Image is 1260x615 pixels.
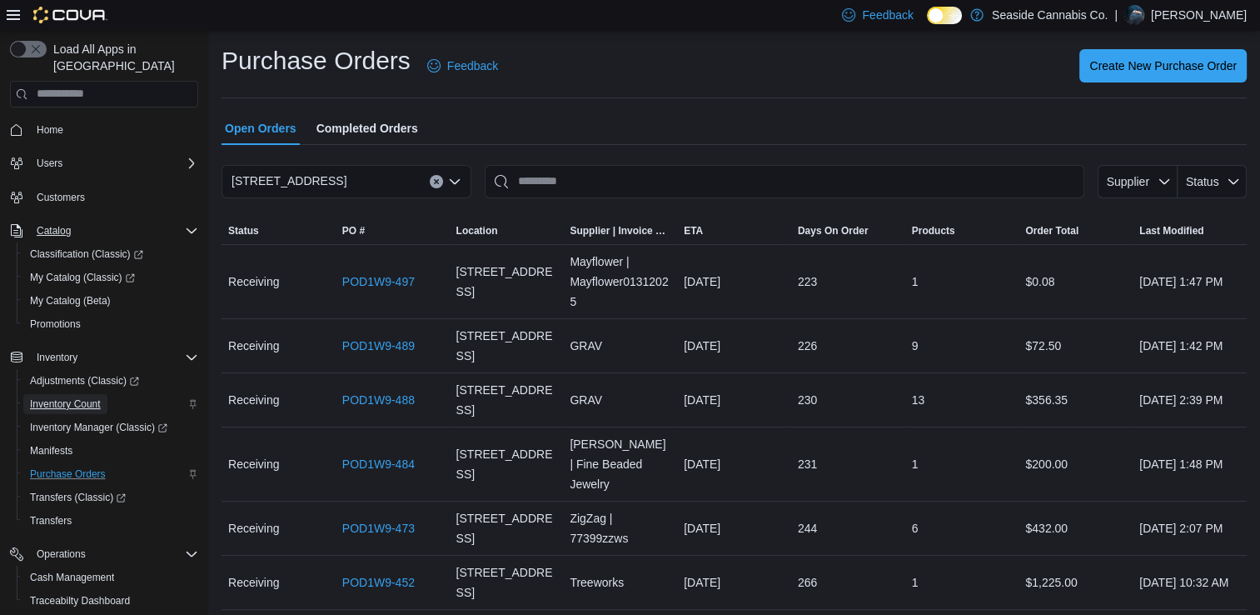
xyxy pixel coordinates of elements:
span: My Catalog (Classic) [23,267,198,287]
span: My Catalog (Beta) [23,291,198,311]
span: Promotions [23,314,198,334]
span: 244 [798,518,817,538]
span: Products [912,224,955,237]
span: Feedback [862,7,913,23]
button: PO # [336,217,450,244]
span: Receiving [228,336,279,356]
span: Purchase Orders [23,464,198,484]
a: Traceabilty Dashboard [23,591,137,611]
span: Classification (Classic) [23,244,198,264]
button: Home [3,117,205,142]
button: Operations [3,542,205,566]
div: $72.50 [1018,329,1133,362]
button: Manifests [17,439,205,462]
span: Transfers [30,514,72,527]
span: Supplier | Invoice Number [570,224,670,237]
img: Cova [33,7,107,23]
a: POD1W9-473 [342,518,415,538]
button: Promotions [17,312,205,336]
a: Classification (Classic) [17,242,205,266]
span: Order Total [1025,224,1078,237]
span: Cash Management [30,571,114,584]
span: Cash Management [23,567,198,587]
span: Promotions [30,317,81,331]
div: [DATE] 2:07 PM [1133,512,1247,545]
a: POD1W9-484 [342,454,415,474]
span: 230 [798,390,817,410]
span: Operations [37,547,86,561]
a: Manifests [23,441,79,461]
span: 223 [798,272,817,292]
span: PO # [342,224,365,237]
div: [DATE] 1:42 PM [1133,329,1247,362]
a: Customers [30,187,92,207]
button: Days On Order [791,217,905,244]
span: Adjustments (Classic) [23,371,198,391]
span: 1 [912,454,919,474]
span: [STREET_ADDRESS] [456,262,557,302]
span: 1 [912,572,919,592]
p: Seaside Cannabis Co. [992,5,1108,25]
div: $432.00 [1018,512,1133,545]
button: Users [3,152,205,175]
div: [DATE] [677,447,791,481]
div: [DATE] 1:48 PM [1133,447,1247,481]
div: [DATE] [677,383,791,417]
span: Classification (Classic) [30,247,143,261]
a: Purchase Orders [23,464,112,484]
a: Classification (Classic) [23,244,150,264]
span: 266 [798,572,817,592]
a: POD1W9-452 [342,572,415,592]
button: Supplier [1098,165,1178,198]
button: Clear input [430,175,443,188]
div: [PERSON_NAME] | Fine Beaded Jewelry [563,427,677,501]
span: Status [228,224,259,237]
span: Receiving [228,272,279,292]
div: [DATE] [677,329,791,362]
div: $356.35 [1018,383,1133,417]
button: Status [222,217,336,244]
span: Receiving [228,390,279,410]
span: Home [30,119,198,140]
span: ETA [684,224,703,237]
div: [DATE] 10:32 AM [1133,566,1247,599]
span: Dark Mode [927,24,928,25]
a: My Catalog (Classic) [23,267,142,287]
div: [DATE] [677,566,791,599]
button: Inventory [3,346,205,369]
span: Supplier [1107,175,1149,188]
a: Home [30,120,70,140]
span: Manifests [23,441,198,461]
span: Location [456,224,498,237]
div: [DATE] 1:47 PM [1133,265,1247,298]
span: [STREET_ADDRESS] [232,171,346,191]
div: Treeworks [563,566,677,599]
span: Customers [30,187,198,207]
span: Traceabilty Dashboard [30,594,130,607]
span: 13 [912,390,925,410]
span: Catalog [37,224,71,237]
a: Promotions [23,314,87,334]
button: Inventory [30,347,84,367]
span: [STREET_ADDRESS] [456,562,557,602]
div: ZigZag | 77399zzws [563,502,677,555]
a: My Catalog (Beta) [23,291,117,311]
button: Order Total [1018,217,1133,244]
span: Receiving [228,518,279,538]
span: Status [1186,175,1219,188]
span: Adjustments (Classic) [30,374,139,387]
span: Open Orders [225,112,296,145]
a: Transfers (Classic) [17,486,205,509]
span: Create New Purchase Order [1089,57,1237,74]
span: Purchase Orders [30,467,106,481]
span: [STREET_ADDRESS] [456,326,557,366]
button: Catalog [3,219,205,242]
button: Users [30,153,69,173]
span: [STREET_ADDRESS] [456,444,557,484]
span: Inventory Manager (Classic) [23,417,198,437]
a: My Catalog (Classic) [17,266,205,289]
span: 9 [912,336,919,356]
a: Feedback [421,49,505,82]
a: Inventory Manager (Classic) [23,417,174,437]
button: Customers [3,185,205,209]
